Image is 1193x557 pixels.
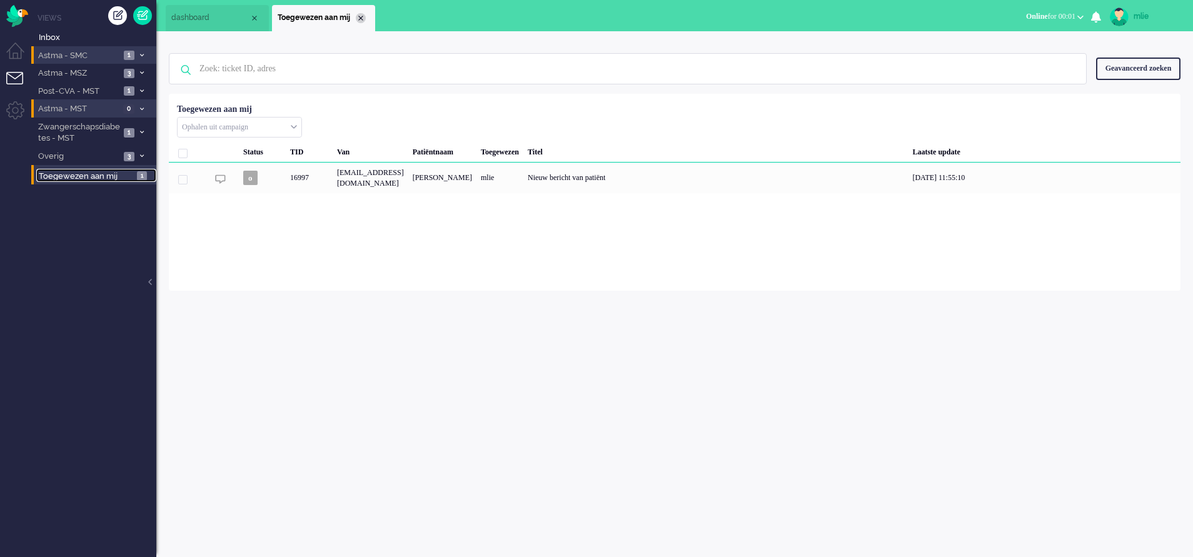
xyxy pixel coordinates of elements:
[523,163,908,193] div: Nieuw bericht van patiënt
[1019,8,1091,26] button: Onlinefor 00:01
[408,163,476,193] div: [PERSON_NAME]
[908,163,1180,193] div: [DATE] 11:55:10
[36,68,120,79] span: Astma - MSZ
[190,54,1069,84] input: Zoek: ticket ID, adres
[108,6,127,25] div: Creëer ticket
[6,101,34,129] li: Admin menu
[36,151,120,163] span: Overig
[286,163,333,193] div: 16997
[36,50,120,62] span: Astma - SMC
[171,13,249,23] span: dashboard
[908,138,1180,163] div: Laatste update
[272,5,375,31] li: View
[6,43,34,71] li: Dashboard menu
[124,69,134,78] span: 3
[278,13,356,23] span: Toegewezen aan mij
[6,72,34,100] li: Tickets menu
[1026,12,1075,21] span: for 00:01
[1096,58,1180,79] div: Geavanceerd zoeken
[1107,8,1180,26] a: mlie
[476,138,523,163] div: Toegewezen
[133,6,152,25] a: Quick Ticket
[1110,8,1129,26] img: avatar
[1026,12,1048,21] span: Online
[1134,10,1180,23] div: mlie
[356,13,366,23] div: Close tab
[124,51,134,60] span: 1
[36,121,120,144] span: Zwangerschapsdiabetes - MST
[333,138,408,163] div: Van
[1019,4,1091,31] li: Onlinefor 00:01
[38,13,156,23] li: Views
[6,5,28,27] img: flow_omnibird.svg
[243,171,258,185] span: o
[523,138,908,163] div: Titel
[408,138,476,163] div: Patiëntnaam
[286,138,333,163] div: TID
[239,138,286,163] div: Status
[476,163,523,193] div: mlie
[39,32,156,44] span: Inbox
[36,86,120,98] span: Post-CVA - MST
[177,103,252,116] div: Toegewezen aan mij
[166,5,269,31] li: Dashboard
[36,103,119,115] span: Astma - MST
[6,8,28,18] a: Omnidesk
[169,163,1180,193] div: 16997
[124,86,134,96] span: 1
[124,152,134,161] span: 3
[215,174,226,184] img: ic_chat_grey.svg
[249,13,259,23] div: Close tab
[123,104,134,114] span: 0
[36,169,156,183] a: Toegewezen aan mij 1
[169,54,202,86] img: ic-search-icon.svg
[333,163,408,193] div: [EMAIL_ADDRESS][DOMAIN_NAME]
[36,30,156,44] a: Inbox
[39,171,133,183] span: Toegewezen aan mij
[137,171,147,181] span: 1
[124,128,134,138] span: 1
